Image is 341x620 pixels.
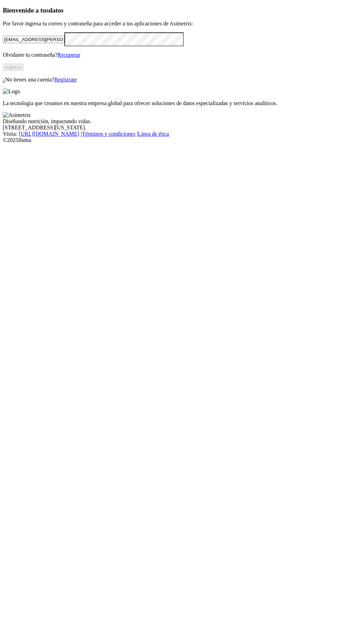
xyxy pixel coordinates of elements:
div: Diseñando nutrición, impactando vidas. [3,118,338,125]
a: Línea de ética [138,131,169,137]
a: [URL][DOMAIN_NAME] [19,131,79,137]
img: Logo [3,88,20,95]
span: datos [49,7,64,14]
a: Términos y condiciones [82,131,135,137]
p: La tecnología que creamos en nuestra empresa global para ofrecer soluciones de datos especializad... [3,100,338,106]
h3: Bienvenido a tus [3,7,338,14]
input: Tu correo [3,36,64,43]
p: ¿No tienes una cuenta? [3,77,338,83]
p: Olvidaste tu contraseña? [3,52,338,58]
button: Ingresa [3,64,24,71]
a: Recuperar [57,52,80,58]
a: Regístrate [54,77,77,82]
div: © 2025 Iluma [3,137,338,143]
img: Asimetrix [3,112,31,118]
div: [STREET_ADDRESS][US_STATE]. [3,125,338,131]
p: Por favor ingresa tu correo y contraseña para acceder a tus aplicaciones de Asimetrix: [3,21,338,27]
div: Visita : | | [3,131,338,137]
